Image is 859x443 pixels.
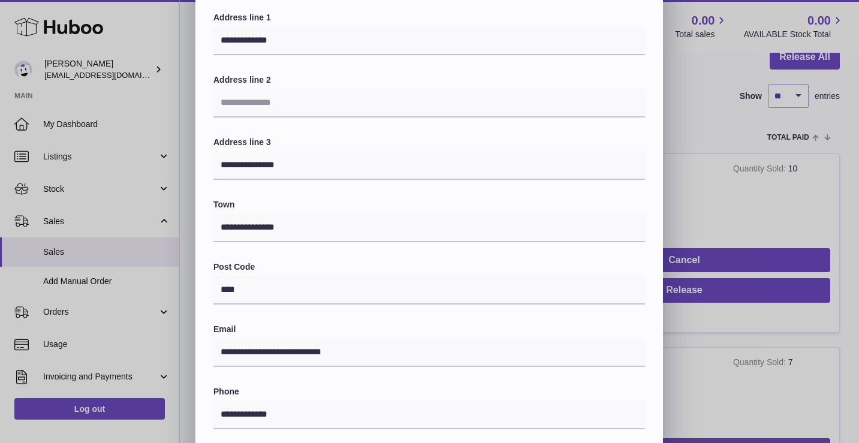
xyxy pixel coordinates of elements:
[213,137,645,148] label: Address line 3
[213,324,645,335] label: Email
[213,199,645,210] label: Town
[213,74,645,86] label: Address line 2
[213,12,645,23] label: Address line 1
[213,261,645,273] label: Post Code
[213,386,645,397] label: Phone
